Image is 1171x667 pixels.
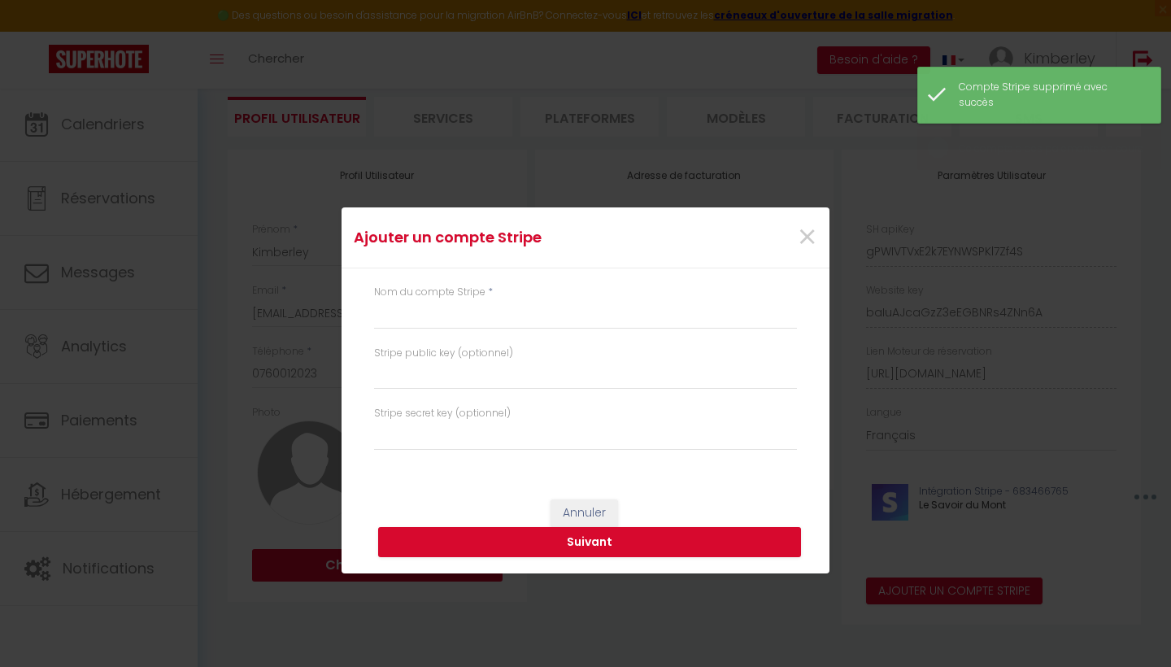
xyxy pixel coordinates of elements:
button: Close [797,220,817,255]
div: Ce compte a des paiements en cours [959,142,1144,157]
div: Compte Stripe supprimé avec succès [959,80,1144,111]
label: Stripe public key (optionnel) [374,346,513,361]
span: × [797,213,817,262]
h4: Ajouter un compte Stripe [354,226,655,249]
button: Suivant [378,527,801,558]
label: Nom du compte Stripe [374,285,485,300]
label: Stripe secret key (optionnel) [374,406,511,421]
button: Annuler [551,499,618,527]
button: Ouvrir le widget de chat LiveChat [13,7,62,55]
